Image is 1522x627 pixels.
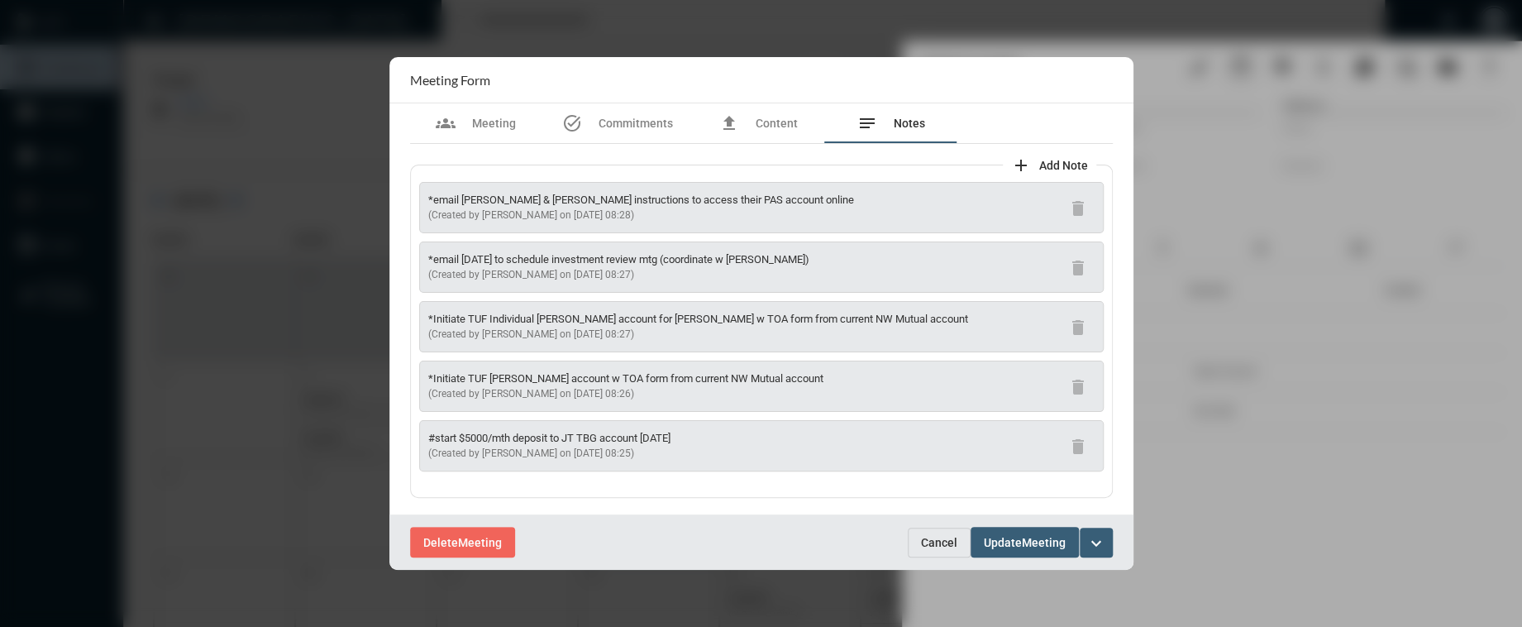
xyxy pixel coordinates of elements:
[428,313,968,325] p: *Initiate TUF Individual [PERSON_NAME] account for [PERSON_NAME] w TOA form from current NW Mutua...
[984,536,1022,549] span: Update
[1062,370,1095,403] button: delete note
[458,536,502,549] span: Meeting
[1086,534,1106,553] mat-icon: expand_more
[1068,377,1088,397] mat-icon: delete
[894,117,925,130] span: Notes
[428,194,854,206] p: *email [PERSON_NAME] & [PERSON_NAME] instructions to access their PAS account online
[428,328,634,340] span: (Created by [PERSON_NAME] on [DATE] 08:27)
[1062,251,1095,284] button: delete note
[428,388,634,400] span: (Created by [PERSON_NAME] on [DATE] 08:26)
[1022,536,1066,549] span: Meeting
[857,113,877,133] mat-icon: notes
[1068,258,1088,278] mat-icon: delete
[1062,310,1095,343] button: delete note
[1062,429,1095,462] button: delete note
[908,528,971,558] button: Cancel
[1003,148,1096,181] button: add note
[1011,156,1031,175] mat-icon: add
[410,527,515,558] button: DeleteMeeting
[436,113,456,133] mat-icon: groups
[410,72,490,88] h2: Meeting Form
[428,448,634,459] span: (Created by [PERSON_NAME] on [DATE] 08:25)
[719,113,739,133] mat-icon: file_upload
[921,536,957,549] span: Cancel
[1068,199,1088,218] mat-icon: delete
[428,253,809,266] p: *email [DATE] to schedule investment review mtg (coordinate w [PERSON_NAME])
[562,113,582,133] mat-icon: task_alt
[472,117,516,130] span: Meeting
[1068,318,1088,337] mat-icon: delete
[428,372,823,385] p: *Initiate TUF [PERSON_NAME] account w TOA form from current NW Mutual account
[1039,159,1088,172] span: Add Note
[428,269,634,280] span: (Created by [PERSON_NAME] on [DATE] 08:27)
[971,527,1079,558] button: UpdateMeeting
[599,117,673,130] span: Commitments
[1062,191,1095,224] button: delete note
[428,432,670,444] p: #start $5000/mth deposit to JT TBG account [DATE]
[428,209,634,221] span: (Created by [PERSON_NAME] on [DATE] 08:28)
[1068,437,1088,457] mat-icon: delete
[756,117,798,130] span: Content
[423,536,458,549] span: Delete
